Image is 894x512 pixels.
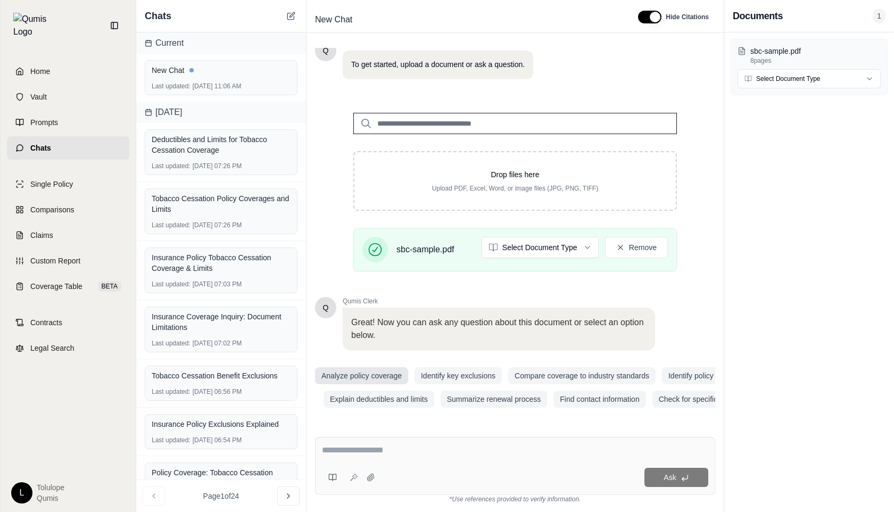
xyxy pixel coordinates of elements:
span: Last updated: [152,280,191,288]
a: Contracts [7,311,129,334]
button: Check for specific endorsements [652,391,773,408]
span: Chats [145,9,171,23]
button: New Chat [285,10,297,22]
button: Identify policy requirements [662,367,765,384]
h3: Documents [733,9,783,23]
p: Upload PDF, Excel, Word, or image files (JPG, PNG, TIFF) [371,184,659,193]
div: [DATE] [136,102,306,123]
a: Home [7,60,129,83]
span: 1 [873,9,885,23]
span: Qumis Clerk [343,297,655,305]
div: Policy Coverage: Tobacco Cessation Benefits [152,467,291,489]
span: Coverage Table [30,281,82,292]
span: sbc-sample.pdf [396,243,454,256]
a: Legal Search [7,336,129,360]
a: Claims [7,224,129,247]
span: Last updated: [152,162,191,170]
button: Compare coverage to industry standards [508,367,656,384]
span: Claims [30,230,53,241]
div: [DATE] 11:06 AM [152,82,291,90]
a: Single Policy [7,172,129,196]
div: Current [136,32,306,54]
span: Last updated: [152,387,191,396]
span: Last updated: [152,221,191,229]
a: Prompts [7,111,129,134]
span: New Chat [311,11,357,28]
div: [DATE] 07:02 PM [152,339,291,348]
div: Tobacco Cessation Benefit Exclusions [152,370,291,381]
span: Custom Report [30,255,80,266]
span: Home [30,66,50,77]
div: [DATE] 06:56 PM [152,387,291,396]
div: Insurance Policy Tobacco Cessation Coverage & Limits [152,252,291,274]
img: Qumis Logo [13,13,53,38]
span: Comparisons [30,204,74,215]
div: Tobacco Cessation Policy Coverages and Limits [152,193,291,214]
button: Summarize renewal process [441,391,548,408]
p: 8 pages [750,56,881,65]
span: Last updated: [152,339,191,348]
p: To get started, upload a document or ask a question. [351,59,525,70]
p: Great! Now you can ask any question about this document or select an option below. [351,316,647,342]
button: Analyze policy coverage [315,367,408,384]
a: Coverage TableBETA [7,275,129,298]
div: Insurance Coverage Inquiry: Document Limitations [152,311,291,333]
p: Drop files here [371,169,659,180]
div: Deductibles and Limits for Tobacco Cessation Coverage [152,134,291,155]
div: [DATE] 07:26 PM [152,221,291,229]
span: Qumis [37,493,64,503]
span: Contracts [30,317,62,328]
button: Remove [605,237,668,258]
a: Vault [7,85,129,109]
button: Ask [644,468,708,487]
div: [DATE] 07:03 PM [152,280,291,288]
span: Chats [30,143,51,153]
span: Page 1 of 24 [203,491,239,501]
span: Ask [664,473,676,482]
span: Tolulope [37,482,64,493]
div: New Chat [152,65,291,76]
span: Hide Citations [666,13,709,21]
span: Vault [30,92,47,102]
div: *Use references provided to verify information. [315,495,715,503]
button: Find contact information [553,391,645,408]
div: [DATE] 07:26 PM [152,162,291,170]
div: [DATE] 06:54 PM [152,436,291,444]
a: Comparisons [7,198,129,221]
a: Custom Report [7,249,129,272]
a: Chats [7,136,129,160]
span: Hello [323,302,329,313]
span: BETA [98,281,121,292]
button: sbc-sample.pdf8pages [738,46,881,65]
button: Collapse sidebar [106,17,123,34]
div: L [11,482,32,503]
span: Last updated: [152,82,191,90]
span: Single Policy [30,179,73,189]
span: Last updated: [152,436,191,444]
p: sbc-sample.pdf [750,46,881,56]
div: Edit Title [311,11,625,28]
button: Identify key exclusions [415,367,502,384]
span: Hello [323,45,329,56]
button: Explain deductibles and limits [324,391,434,408]
div: Insurance Policy Exclusions Explained [152,419,291,430]
span: Legal Search [30,343,74,353]
span: Prompts [30,117,58,128]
